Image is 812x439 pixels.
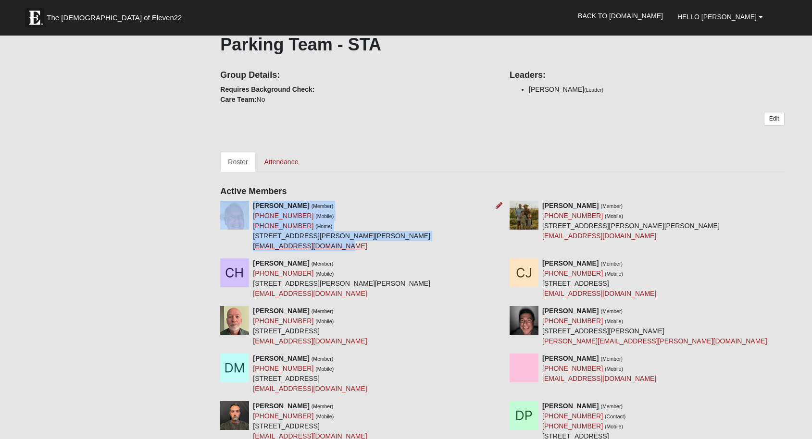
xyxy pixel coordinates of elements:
[220,34,784,55] h1: Parking Team - STA
[253,337,367,345] a: [EMAIL_ADDRESS][DOMAIN_NAME]
[571,4,670,28] a: Back to [DOMAIN_NAME]
[253,307,309,315] strong: [PERSON_NAME]
[764,112,785,126] a: Edit
[312,403,334,409] small: (Member)
[542,202,599,209] strong: [PERSON_NAME]
[315,366,334,372] small: (Mobile)
[315,318,334,324] small: (Mobile)
[542,269,603,277] a: [PHONE_NUMBER]
[253,242,367,250] a: [EMAIL_ADDRESS][DOMAIN_NAME]
[253,402,309,410] strong: [PERSON_NAME]
[253,354,367,394] div: [STREET_ADDRESS]
[25,8,44,27] img: Eleven22 logo
[253,317,313,325] a: [PHONE_NUMBER]
[542,337,767,345] a: [PERSON_NAME][EMAIL_ADDRESS][PERSON_NAME][DOMAIN_NAME]
[315,213,334,219] small: (Mobile)
[542,259,599,267] strong: [PERSON_NAME]
[315,271,334,277] small: (Mobile)
[220,186,784,197] h4: Active Members
[312,261,334,267] small: (Member)
[605,271,623,277] small: (Mobile)
[542,232,656,240] a: [EMAIL_ADDRESS][DOMAIN_NAME]
[312,308,334,314] small: (Member)
[510,70,785,81] h4: Leaders:
[542,201,720,241] div: [STREET_ADDRESS][PERSON_NAME][PERSON_NAME]
[220,96,256,103] strong: Care Team:
[253,290,367,297] a: [EMAIL_ADDRESS][DOMAIN_NAME]
[253,412,313,420] a: [PHONE_NUMBER]
[600,403,623,409] small: (Member)
[605,366,623,372] small: (Mobile)
[542,258,656,299] div: [STREET_ADDRESS]
[253,212,313,219] a: [PHONE_NUMBER]
[253,222,313,230] a: [PHONE_NUMBER]
[542,402,599,410] strong: [PERSON_NAME]
[315,223,332,229] small: (Home)
[253,259,309,267] strong: [PERSON_NAME]
[542,306,767,346] div: [STREET_ADDRESS][PERSON_NAME]
[605,213,623,219] small: (Mobile)
[253,269,313,277] a: [PHONE_NUMBER]
[257,152,306,172] a: Attendance
[220,152,255,172] a: Roster
[542,317,603,325] a: [PHONE_NUMBER]
[253,354,309,362] strong: [PERSON_NAME]
[605,318,623,324] small: (Mobile)
[542,290,656,297] a: [EMAIL_ADDRESS][DOMAIN_NAME]
[600,356,623,362] small: (Member)
[542,365,603,372] a: [PHONE_NUMBER]
[529,85,785,95] li: [PERSON_NAME]
[670,5,770,29] a: Hello [PERSON_NAME]
[312,356,334,362] small: (Member)
[253,201,430,251] div: [STREET_ADDRESS][PERSON_NAME][PERSON_NAME]
[315,414,334,419] small: (Mobile)
[677,13,757,21] span: Hello [PERSON_NAME]
[542,375,656,382] a: [EMAIL_ADDRESS][DOMAIN_NAME]
[542,412,603,420] a: [PHONE_NUMBER]
[600,308,623,314] small: (Member)
[312,203,334,209] small: (Member)
[220,70,495,81] h4: Group Details:
[542,354,599,362] strong: [PERSON_NAME]
[213,63,502,105] div: No
[220,85,314,93] strong: Requires Background Check:
[584,87,603,93] small: (Leader)
[542,307,599,315] strong: [PERSON_NAME]
[47,13,182,23] span: The [DEMOGRAPHIC_DATA] of Eleven22
[253,365,313,372] a: [PHONE_NUMBER]
[542,212,603,219] a: [PHONE_NUMBER]
[253,202,309,209] strong: [PERSON_NAME]
[605,414,625,419] small: (Contact)
[253,258,430,299] div: [STREET_ADDRESS][PERSON_NAME][PERSON_NAME]
[253,306,367,346] div: [STREET_ADDRESS]
[253,385,367,392] a: [EMAIL_ADDRESS][DOMAIN_NAME]
[600,203,623,209] small: (Member)
[600,261,623,267] small: (Member)
[20,3,212,27] a: The [DEMOGRAPHIC_DATA] of Eleven22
